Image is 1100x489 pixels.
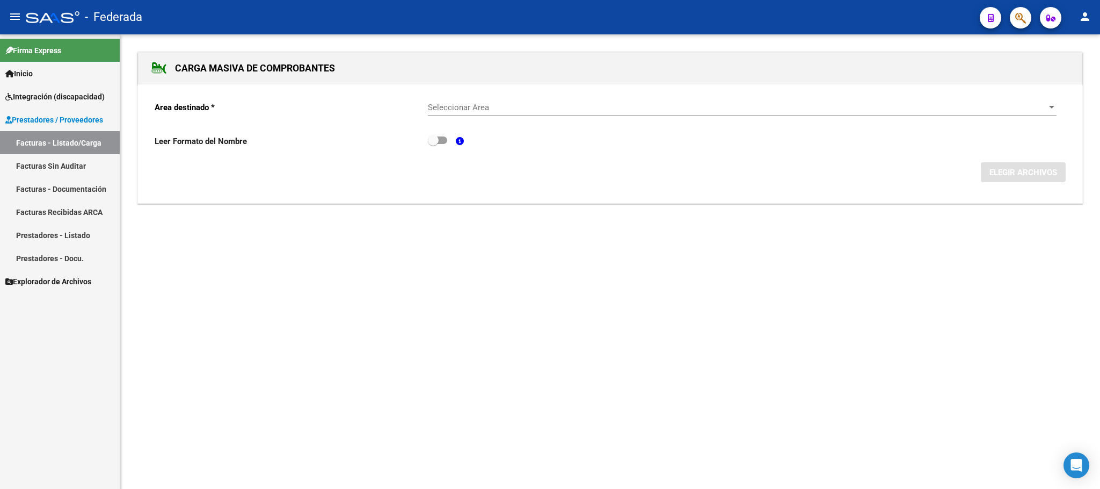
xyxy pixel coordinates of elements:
[1063,452,1089,478] div: Open Intercom Messenger
[5,68,33,80] span: Inicio
[989,168,1057,177] span: ELEGIR ARCHIVOS
[5,276,91,287] span: Explorador de Archivos
[155,135,428,147] p: Leer Formato del Nombre
[1079,10,1091,23] mat-icon: person
[155,102,428,113] p: Area destinado *
[5,91,105,103] span: Integración (discapacidad)
[981,162,1066,182] button: ELEGIR ARCHIVOS
[5,45,61,56] span: Firma Express
[151,60,335,77] h1: CARGA MASIVA DE COMPROBANTES
[428,103,1047,112] span: Seleccionar Area
[9,10,21,23] mat-icon: menu
[5,114,103,126] span: Prestadores / Proveedores
[85,5,142,29] span: - Federada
